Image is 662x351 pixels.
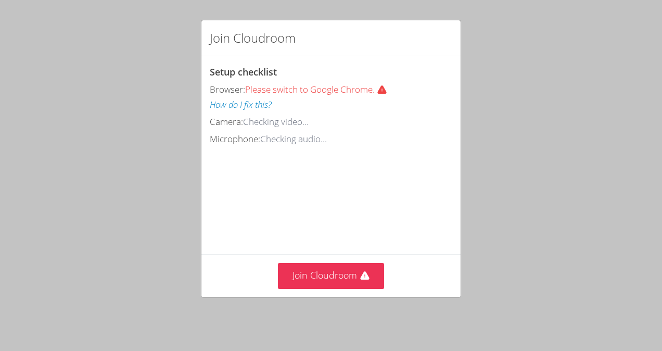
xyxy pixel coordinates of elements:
span: Camera: [210,116,243,128]
button: How do I fix this? [210,97,272,112]
span: Microphone: [210,133,260,145]
span: Browser: [210,83,245,95]
h2: Join Cloudroom [210,29,296,47]
span: Checking video... [243,116,309,128]
span: Checking audio... [260,133,327,145]
span: Please switch to Google Chrome. [245,83,391,95]
span: Setup checklist [210,66,277,78]
button: Join Cloudroom [278,263,385,289]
